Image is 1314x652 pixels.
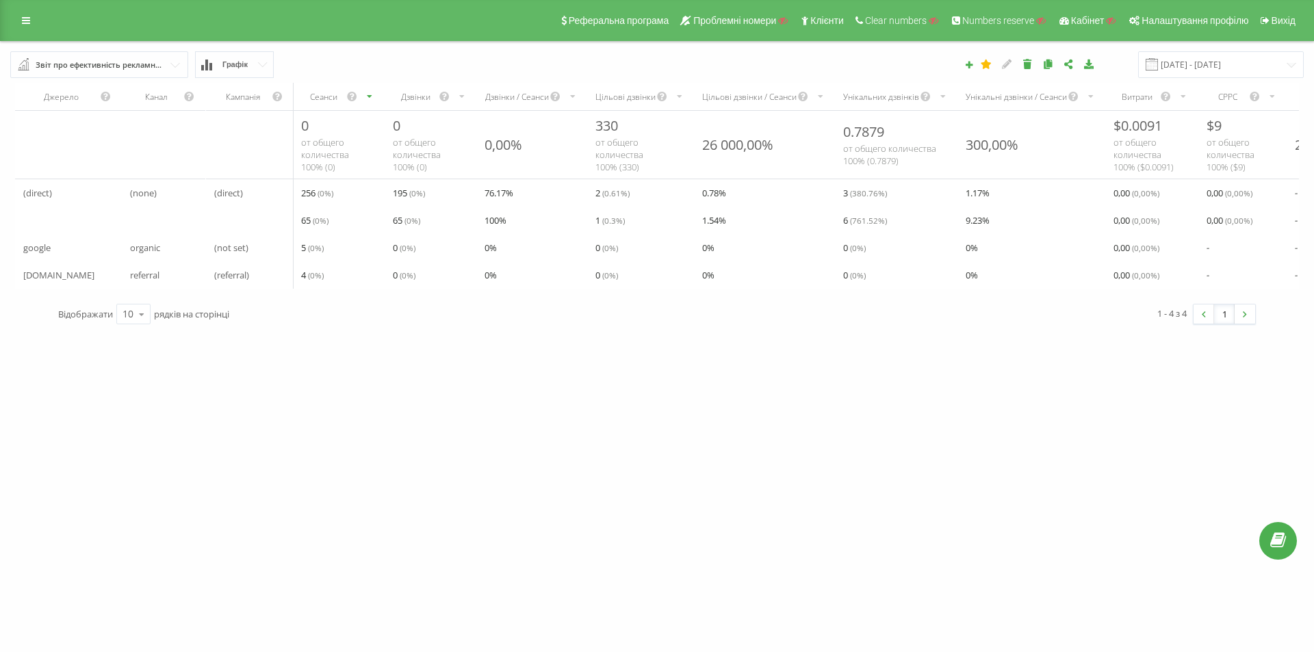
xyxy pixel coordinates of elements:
[130,91,183,103] div: Канал
[308,270,324,281] span: ( 0 %)
[214,185,243,201] span: (direct)
[1214,304,1235,324] a: 1
[1042,59,1054,68] i: Копіювати звіт
[1295,239,1298,256] span: -
[58,308,113,320] span: Відображати
[313,215,328,226] span: ( 0 %)
[810,15,844,26] span: Клієнти
[1083,59,1095,68] i: Завантажити звіт
[702,267,714,283] span: 0 %
[595,267,618,283] span: 0
[1295,185,1298,201] span: -
[154,308,229,320] span: рядків на сторінці
[1295,212,1298,229] span: -
[485,239,497,256] span: 0 %
[23,267,94,283] span: [DOMAIN_NAME]
[595,185,630,201] span: 2
[130,267,159,283] span: referral
[1142,15,1248,26] span: Налаштування профілю
[1132,215,1159,226] span: ( 0,00 %)
[1207,91,1248,103] div: CPPC
[1207,185,1252,201] span: 0,00
[693,15,776,26] span: Проблемні номери
[393,239,415,256] span: 0
[1272,15,1296,26] span: Вихід
[981,59,992,68] i: Цей звіт буде завантажено першим при відкритті Аналітики. Ви можете призначити будь-який інший ва...
[130,239,160,256] span: organic
[843,239,866,256] span: 0
[1132,242,1159,253] span: ( 0,00 %)
[602,242,618,253] span: ( 0 %)
[485,135,522,154] div: 0,00%
[702,91,797,103] div: Цільові дзвінки / Сеанси
[1207,212,1252,229] span: 0,00
[569,15,669,26] span: Реферальна програма
[843,122,884,141] span: 0.7879
[1157,307,1187,320] div: 1 - 4 з 4
[595,91,656,103] div: Цільові дзвінки
[1132,270,1159,281] span: ( 0,00 %)
[1207,239,1209,256] span: -
[393,212,420,229] span: 65
[1207,136,1254,173] span: от общего количества 100% ( $ 9 )
[123,307,133,321] div: 10
[485,91,549,103] div: Дзвінки / Сеанси
[1113,116,1162,135] span: $ 0.0091
[301,267,324,283] span: 4
[409,187,425,198] span: ( 0 %)
[843,142,936,167] span: от общего количества 100% ( 0.7879 )
[1113,91,1160,103] div: Витрати
[1132,187,1159,198] span: ( 0,00 %)
[301,212,328,229] span: 65
[222,60,248,69] span: Графік
[15,83,1299,289] div: scrollable content
[595,116,618,135] span: 330
[404,215,420,226] span: ( 0 %)
[843,212,887,229] span: 6
[23,239,51,256] span: google
[214,91,272,103] div: Кампанія
[966,91,1067,103] div: Унікальні дзвінки / Сеанси
[301,91,346,103] div: Сеанси
[966,267,978,283] span: 0 %
[400,242,415,253] span: ( 0 %)
[850,242,866,253] span: ( 0 %)
[602,270,618,281] span: ( 0 %)
[1113,267,1159,283] span: 0,00
[1225,187,1252,198] span: ( 0,00 %)
[702,239,714,256] span: 0 %
[301,239,324,256] span: 5
[393,136,441,173] span: от общего количества 100% ( 0 )
[485,185,513,201] span: 76.17 %
[595,212,625,229] span: 1
[1207,267,1209,283] span: -
[195,51,274,78] button: Графік
[36,57,164,73] div: Звіт про ефективність рекламних кампаній
[1113,212,1159,229] span: 0,00
[393,116,400,135] span: 0
[393,91,439,103] div: Дзвінки
[966,185,990,201] span: 1.17 %
[130,185,157,201] span: (none)
[308,242,324,253] span: ( 0 %)
[966,239,978,256] span: 0 %
[595,239,618,256] span: 0
[966,135,1018,154] div: 300,00%
[485,267,497,283] span: 0 %
[214,267,249,283] span: (referral)
[1063,59,1074,68] i: Поділитися налаштуваннями звіту
[962,15,1034,26] span: Numbers reserve
[702,185,726,201] span: 0.78 %
[1113,185,1159,201] span: 0,00
[301,185,333,201] span: 256
[485,212,506,229] span: 100 %
[602,215,625,226] span: ( 0.3 %)
[1113,136,1174,173] span: от общего количества 100% ( $ 0.0091 )
[23,185,52,201] span: (direct)
[843,91,919,103] div: Унікальних дзвінків
[850,270,866,281] span: ( 0 %)
[393,185,425,201] span: 195
[843,267,866,283] span: 0
[1113,239,1159,256] span: 0,00
[393,267,415,283] span: 0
